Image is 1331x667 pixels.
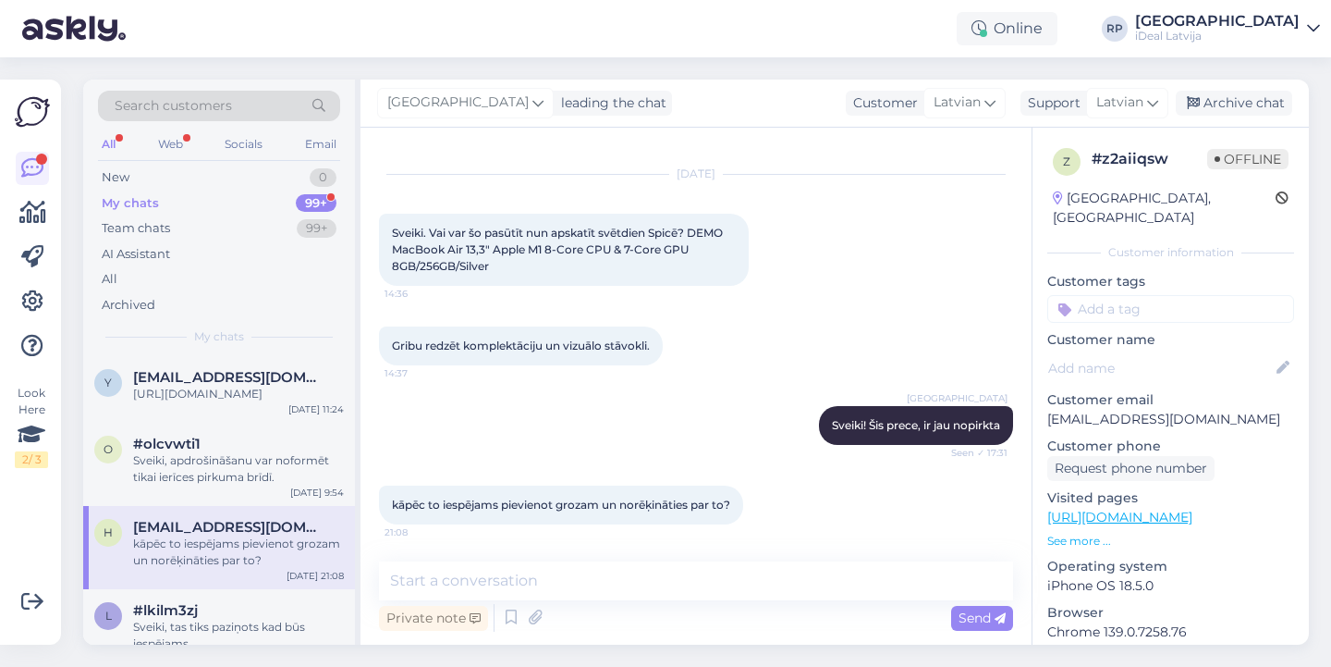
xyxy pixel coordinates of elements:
div: [DATE] 21:08 [287,569,344,583]
p: See more ... [1047,533,1294,550]
div: Email [301,132,340,156]
span: #olcvwti1 [133,436,201,452]
a: [URL][DOMAIN_NAME] [1047,509,1192,525]
span: Sveiki. Vai var šo pasūtīt nun apskatīt svētdien Spicē? DEMO MacBook Air 13,3" Apple M1 8-Core CP... [392,226,726,273]
span: Gribu redzēt komplektāciju un vizuālo stāvokli. [392,339,650,352]
span: Search customers [115,96,232,116]
div: AI Assistant [102,245,170,264]
p: iPhone OS 18.5.0 [1047,576,1294,596]
div: Team chats [102,219,170,238]
input: Add a tag [1047,295,1294,323]
input: Add name [1048,358,1273,378]
p: [EMAIL_ADDRESS][DOMAIN_NAME] [1047,410,1294,429]
p: Customer tags [1047,272,1294,291]
div: Archive chat [1176,91,1292,116]
div: kāpēc to iespējams pievienot grozam un norēķināties par to? [133,536,344,569]
div: All [98,132,119,156]
div: Look Here [15,385,48,468]
div: Web [154,132,187,156]
span: y [104,376,112,389]
div: Socials [221,132,266,156]
p: Customer name [1047,330,1294,350]
div: New [102,168,129,187]
p: Customer email [1047,390,1294,410]
span: yuna123@hotmail.my [133,369,325,386]
span: Send [959,610,1006,626]
div: 99+ [297,219,336,238]
div: [DATE] 11:24 [288,402,344,416]
div: Customer [846,93,918,113]
span: Latvian [1096,93,1143,113]
span: Seen ✓ 17:31 [938,446,1007,460]
span: 21:08 [385,525,454,539]
div: [GEOGRAPHIC_DATA] [1135,14,1300,29]
div: 99+ [296,194,336,213]
div: # z2aiiqsw [1092,148,1207,170]
span: [GEOGRAPHIC_DATA] [907,391,1007,405]
span: 14:37 [385,366,454,380]
span: l [105,609,112,623]
span: #lkilm3zj [133,602,198,619]
p: Chrome 139.0.7258.76 [1047,623,1294,642]
span: o [104,442,113,456]
div: 2 / 3 [15,451,48,468]
span: kāpēc to iespējams pievienot grozam un norēķināties par to? [392,498,730,512]
div: All [102,270,117,289]
div: [GEOGRAPHIC_DATA], [GEOGRAPHIC_DATA] [1053,189,1276,228]
span: z [1063,154,1070,168]
div: RP [1102,16,1128,42]
p: Customer phone [1047,437,1294,456]
div: [DATE] 9:54 [290,486,344,500]
div: [DATE] [379,166,1013,182]
div: leading the chat [554,93,666,113]
div: Customer information [1047,244,1294,261]
span: h [104,525,113,539]
div: 0 [310,168,336,187]
p: Browser [1047,603,1294,623]
div: Support [1020,93,1081,113]
div: [URL][DOMAIN_NAME] [133,386,344,402]
img: Askly Logo [15,94,50,130]
span: My chats [194,328,244,345]
div: Request phone number [1047,456,1215,481]
a: [GEOGRAPHIC_DATA]iDeal Latvija [1135,14,1320,43]
div: Sveiki, tas tiks paziņots kad būs iespējams . [133,619,344,652]
div: Archived [102,296,155,315]
span: haraldsfil@gmail.com [133,519,325,536]
div: Online [957,12,1057,45]
div: Sveiki, apdrošināšanu var noformēt tikai ierīces pirkuma brīdī. [133,452,344,486]
span: 14:36 [385,287,454,301]
div: iDeal Latvija [1135,29,1300,43]
div: Private note [379,606,488,631]
span: [GEOGRAPHIC_DATA] [387,93,529,113]
p: Visited pages [1047,488,1294,508]
div: My chats [102,194,159,213]
span: Offline [1207,149,1288,169]
span: Latvian [934,93,981,113]
span: Sveiki! Šis prece, ir jau nopirkta [832,418,1000,432]
p: Operating system [1047,557,1294,576]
